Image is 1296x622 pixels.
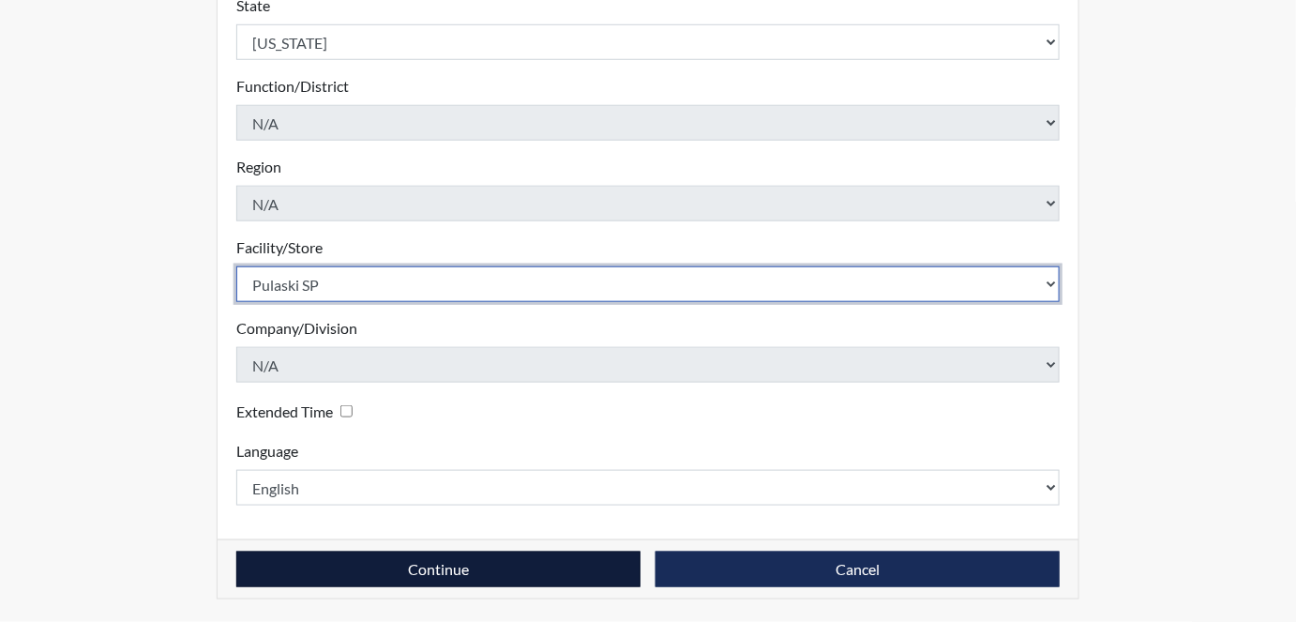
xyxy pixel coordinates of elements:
[236,401,333,423] label: Extended Time
[236,236,323,259] label: Facility/Store
[236,317,357,340] label: Company/Division
[236,552,640,587] button: Continue
[236,75,349,98] label: Function/District
[236,398,360,425] div: Checking this box will provide the interviewee with an accomodation of extra time to answer each ...
[656,552,1060,587] button: Cancel
[236,440,298,463] label: Language
[236,156,281,178] label: Region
